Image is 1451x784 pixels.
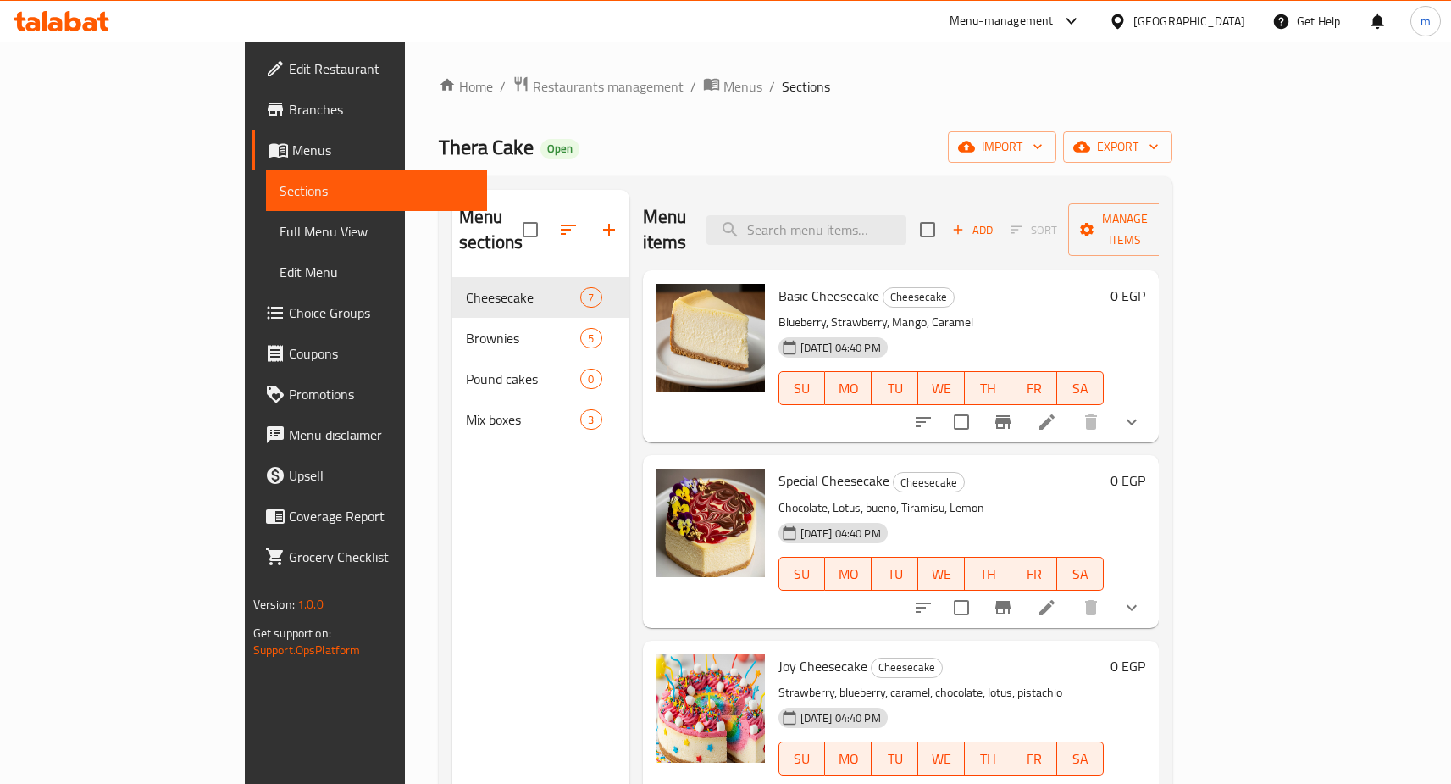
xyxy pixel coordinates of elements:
button: Branch-specific-item [983,587,1023,628]
button: Add section [589,209,629,250]
span: Grocery Checklist [289,547,474,567]
a: Choice Groups [252,292,487,333]
span: Open [540,142,579,156]
button: TU [872,371,918,405]
span: TU [878,562,911,587]
span: TH [972,747,1005,771]
a: Edit Menu [266,252,487,292]
span: WE [925,376,958,401]
span: WE [925,562,958,587]
a: Coupons [252,333,487,374]
span: Pound cakes [466,369,580,389]
div: items [580,287,601,308]
h2: Menu items [643,204,687,255]
span: Get support on: [253,622,331,644]
button: WE [918,742,965,776]
a: Edit menu item [1037,412,1057,432]
button: FR [1011,557,1058,591]
span: Promotions [289,384,474,404]
button: show more [1111,402,1152,442]
span: Full Menu View [280,221,474,242]
span: Add [950,220,995,240]
span: Menus [723,76,762,97]
span: SU [786,376,819,401]
button: FR [1011,371,1058,405]
button: SU [778,742,826,776]
span: Mix boxes [466,409,580,430]
div: Cheesecake [893,472,965,492]
a: Restaurants management [512,75,684,97]
button: MO [825,557,872,591]
span: Cheesecake [883,287,954,307]
a: Menu disclaimer [252,414,487,455]
div: items [580,369,601,389]
span: 0 [581,371,601,387]
button: Add [945,217,1000,243]
div: items [580,328,601,348]
h6: 0 EGP [1110,469,1145,492]
span: [DATE] 04:40 PM [794,710,888,726]
div: Brownies [466,328,580,348]
span: FR [1018,747,1051,771]
span: MO [832,376,865,401]
button: delete [1071,402,1111,442]
span: Select to update [944,404,979,440]
span: FR [1018,376,1051,401]
button: WE [918,557,965,591]
span: Version: [253,593,295,615]
span: TH [972,562,1005,587]
span: Choice Groups [289,303,474,323]
span: TH [972,376,1005,401]
button: show more [1111,587,1152,628]
h6: 0 EGP [1110,654,1145,678]
span: Edit Menu [280,262,474,282]
span: WE [925,747,958,771]
li: / [500,76,506,97]
h2: Menu sections [459,204,523,255]
a: Full Menu View [266,211,487,252]
button: SU [778,371,826,405]
span: Coupons [289,343,474,364]
span: Sections [280,181,474,201]
button: MO [825,371,872,405]
span: import [961,136,1043,158]
span: Coverage Report [289,506,474,526]
span: Restaurants management [533,76,684,97]
span: Select section [910,212,945,247]
div: Cheesecake [883,287,955,308]
div: Pound cakes0 [452,359,629,399]
span: 7 [581,290,601,306]
div: Open [540,139,579,159]
button: sort-choices [903,402,944,442]
a: Support.OpsPlatform [253,639,361,661]
span: SU [786,562,819,587]
span: 3 [581,412,601,428]
svg: Show Choices [1121,598,1142,618]
span: MO [832,747,865,771]
span: SU [786,747,819,771]
span: Joy Cheesecake [778,653,867,679]
a: Sections [266,170,487,211]
p: Strawberry, blueberry, caramel, chocolate, lotus, pistachio [778,682,1105,703]
span: MO [832,562,865,587]
a: Upsell [252,455,487,496]
button: TU [872,557,918,591]
a: Promotions [252,374,487,414]
input: search [706,215,906,245]
li: / [769,76,775,97]
h6: 0 EGP [1110,284,1145,308]
button: TU [872,742,918,776]
span: Cheesecake [872,658,942,677]
span: export [1077,136,1159,158]
span: Menu disclaimer [289,425,474,445]
li: / [690,76,696,97]
img: Basic Cheesecake [656,284,765,392]
button: SA [1057,371,1104,405]
span: Edit Restaurant [289,58,474,79]
svg: Show Choices [1121,412,1142,432]
button: TH [965,371,1011,405]
div: Menu-management [950,11,1054,31]
span: Thera Cake [439,128,534,166]
span: SA [1064,747,1097,771]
